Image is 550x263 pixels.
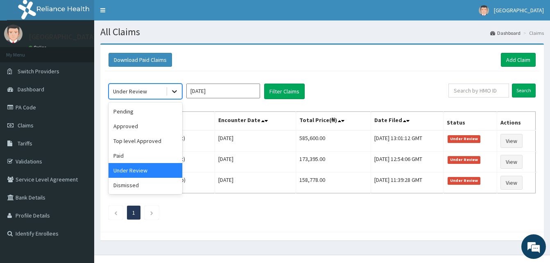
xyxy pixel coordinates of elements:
[371,130,444,152] td: [DATE] 13:01:12 GMT
[215,130,296,152] td: [DATE]
[15,41,33,61] img: d_794563401_company_1708531726252_794563401
[448,156,481,163] span: Under Review
[264,84,305,99] button: Filter Claims
[18,68,59,75] span: Switch Providers
[215,152,296,172] td: [DATE]
[109,134,182,148] div: Top level Approved
[296,130,371,152] td: 585,600.00
[521,29,544,36] li: Claims
[150,209,154,216] a: Next page
[448,135,481,143] span: Under Review
[296,152,371,172] td: 173,395.00
[48,79,113,162] span: We're online!
[512,84,536,97] input: Search
[296,172,371,193] td: 158,778.00
[113,87,147,95] div: Under Review
[109,53,172,67] button: Download Paid Claims
[371,112,444,131] th: Date Filed
[490,29,521,36] a: Dashboard
[371,172,444,193] td: [DATE] 11:39:28 GMT
[134,4,154,24] div: Minimize live chat window
[18,140,32,147] span: Tariffs
[371,152,444,172] td: [DATE] 12:54:06 GMT
[215,172,296,193] td: [DATE]
[132,209,135,216] a: Page 1 is your current page
[114,209,118,216] a: Previous page
[43,46,138,57] div: Chat with us now
[215,112,296,131] th: Encounter Date
[109,148,182,163] div: Paid
[448,177,481,184] span: Under Review
[4,25,23,43] img: User Image
[109,104,182,119] div: Pending
[18,122,34,129] span: Claims
[186,84,260,98] input: Select Month and Year
[497,112,536,131] th: Actions
[500,155,523,169] a: View
[4,176,156,204] textarea: Type your message and hit 'Enter'
[443,112,497,131] th: Status
[109,119,182,134] div: Approved
[29,33,96,41] p: [GEOGRAPHIC_DATA]
[500,134,523,148] a: View
[494,7,544,14] span: [GEOGRAPHIC_DATA]
[479,5,489,16] img: User Image
[109,178,182,193] div: Dismissed
[296,112,371,131] th: Total Price(₦)
[18,86,44,93] span: Dashboard
[100,27,544,37] h1: All Claims
[29,45,48,50] a: Online
[448,84,509,97] input: Search by HMO ID
[501,53,536,67] a: Add Claim
[500,176,523,190] a: View
[109,163,182,178] div: Under Review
